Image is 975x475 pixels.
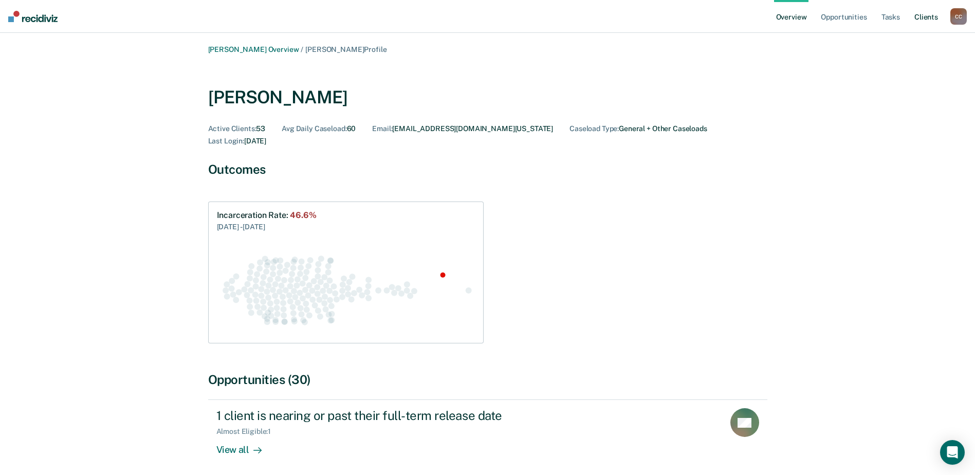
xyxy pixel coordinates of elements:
[217,210,317,220] div: Incarceration Rate :
[216,408,577,423] div: 1 client is nearing or past their full-term release date
[940,440,965,465] div: Open Intercom Messenger
[950,8,967,25] button: CC
[282,124,346,133] span: Avg Daily Caseload :
[8,11,58,22] img: Recidiviz
[216,436,274,456] div: View all
[208,162,767,177] div: Outcomes
[208,137,244,145] span: Last Login :
[290,210,316,220] span: 46.6%
[208,87,348,108] div: [PERSON_NAME]
[305,45,387,53] span: [PERSON_NAME] Profile
[950,8,967,25] div: C C
[569,124,619,133] span: Caseload Type :
[217,245,475,335] div: Swarm plot of all incarceration rates in the state for NOT_SEX_OFFENSE caseloads, highlighting va...
[372,124,553,133] div: [EMAIL_ADDRESS][DOMAIN_NAME][US_STATE]
[208,124,266,133] div: 53
[282,124,356,133] div: 60
[208,202,484,343] a: Incarceration Rate:46.6%[DATE] - [DATE]Swarm plot of all incarceration rates in the state for NOT...
[372,124,392,133] span: Email :
[208,124,256,133] span: Active Clients :
[208,45,299,53] a: [PERSON_NAME] Overview
[216,427,280,436] div: Almost Eligible : 1
[217,220,317,232] div: [DATE] - [DATE]
[208,137,267,145] div: [DATE]
[569,124,707,133] div: General + Other Caseloads
[208,372,767,387] div: Opportunities (30)
[299,45,305,53] span: /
